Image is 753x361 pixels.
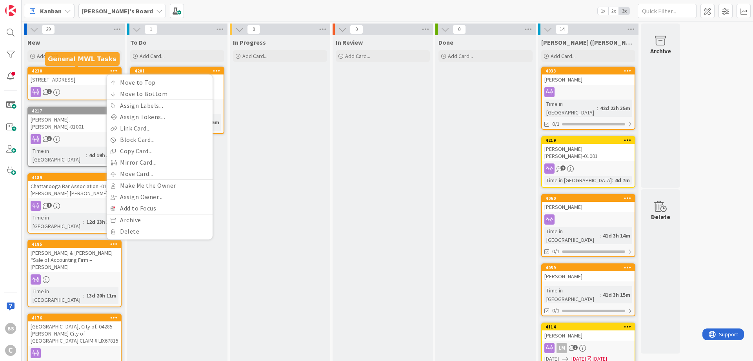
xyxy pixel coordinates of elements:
[544,286,600,303] div: Time in [GEOGRAPHIC_DATA]
[560,165,566,171] span: 2
[28,74,121,85] div: [STREET_ADDRESS]
[552,307,560,315] span: 0/1
[551,53,576,60] span: Add Card...
[27,38,40,46] span: New
[28,174,121,198] div: 4189Chattanooga Bar Association.-01002 [PERSON_NAME] [PERSON_NAME]
[31,147,86,164] div: Time in [GEOGRAPHIC_DATA]
[28,114,121,132] div: [PERSON_NAME].[PERSON_NAME]-01001
[16,1,36,11] span: Support
[86,151,87,160] span: :
[83,218,84,226] span: :
[453,25,466,34] span: 0
[542,137,635,144] div: 4219
[542,323,635,341] div: 4114[PERSON_NAME]
[542,323,635,330] div: 4114
[28,241,121,248] div: 4185
[619,7,629,15] span: 3x
[5,5,16,16] img: Visit kanbanzone.com
[542,264,635,281] div: 4059[PERSON_NAME]
[28,67,121,85] div: 4230Move to TopMove to BottomAssign Labels...Assign Tokens...Link Card...Block Card...Copy Card.....
[546,196,635,201] div: 4060
[48,55,116,63] h5: General MWL Tasks
[87,151,118,160] div: 4d 19h 59m
[28,314,121,346] div: 4176[GEOGRAPHIC_DATA], City of.-04285 [PERSON_NAME] City of [GEOGRAPHIC_DATA] CLAIM # LIX67815
[107,134,213,145] a: Block Card...
[31,213,83,230] div: Time in [GEOGRAPHIC_DATA]
[107,111,213,123] a: Assign Tokens...
[28,314,121,321] div: 4176
[107,214,213,226] a: Archive
[107,168,213,180] a: Move Card...
[542,264,635,271] div: 4059
[552,120,560,128] span: 0/1
[542,195,635,202] div: 4060
[544,176,612,185] div: Time in [GEOGRAPHIC_DATA]
[130,38,147,46] span: To Do
[601,290,632,299] div: 41d 3h 15m
[650,46,671,56] div: Archive
[597,104,598,112] span: :
[107,203,213,214] a: Add to Focus
[140,53,165,60] span: Add Card...
[83,291,84,300] span: :
[28,174,121,181] div: 4189
[601,231,632,240] div: 41d 3h 14m
[135,68,224,74] div: 4201
[544,100,597,117] div: Time in [GEOGRAPHIC_DATA]
[542,202,635,212] div: [PERSON_NAME]
[552,247,560,256] span: 0/1
[233,38,266,46] span: In Progress
[546,138,635,143] div: 4219
[600,290,601,299] span: :
[546,265,635,270] div: 4059
[37,53,62,60] span: Add Card...
[107,123,213,134] a: Link Card...
[555,25,569,34] span: 14
[47,136,52,141] span: 3
[131,67,224,99] div: 4201[PERSON_NAME].[PERSON_NAME]-01001 Estate Planning
[47,89,52,94] span: 2
[542,74,635,85] div: [PERSON_NAME]
[438,38,453,46] span: Done
[28,67,121,74] div: 4230Move to TopMove to BottomAssign Labels...Assign Tokens...Link Card...Block Card...Copy Card.....
[47,203,52,208] span: 1
[40,6,62,16] span: Kanban
[598,7,608,15] span: 1x
[107,157,213,168] a: Mirror Card...
[573,345,578,350] span: 2
[84,291,118,300] div: 13d 20h 11m
[107,226,213,237] a: Delete
[336,38,363,46] span: In Review
[32,68,121,74] div: 4230
[107,77,213,88] a: Move to Top
[242,53,267,60] span: Add Card...
[32,175,121,180] div: 4189
[144,25,158,34] span: 1
[107,180,213,191] a: Make Me the Owner
[28,107,121,114] div: 4217
[247,25,260,34] span: 0
[542,67,635,74] div: 4033
[542,343,635,353] div: LM
[82,7,153,15] b: [PERSON_NAME]'s Board
[608,7,619,15] span: 2x
[542,271,635,281] div: [PERSON_NAME]
[32,108,121,114] div: 4217
[651,212,670,221] div: Delete
[638,4,697,18] input: Quick Filter...
[28,181,121,198] div: Chattanooga Bar Association.-01002 [PERSON_NAME] [PERSON_NAME]
[542,330,635,341] div: [PERSON_NAME]
[612,176,613,185] span: :
[107,88,213,100] a: Move to Bottom
[28,241,121,272] div: 4185[PERSON_NAME] & [PERSON_NAME] “Sale of Accounting Firm – [PERSON_NAME]
[542,137,635,161] div: 4219[PERSON_NAME].[PERSON_NAME]-01001
[557,343,567,353] div: LM
[544,227,600,244] div: Time in [GEOGRAPHIC_DATA]
[107,100,213,111] a: Assign Labels...
[448,53,473,60] span: Add Card...
[542,67,635,85] div: 4033[PERSON_NAME]
[32,315,121,321] div: 4176
[613,176,632,185] div: 4d 7m
[28,248,121,272] div: [PERSON_NAME] & [PERSON_NAME] “Sale of Accounting Firm – [PERSON_NAME]
[542,144,635,161] div: [PERSON_NAME].[PERSON_NAME]-01001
